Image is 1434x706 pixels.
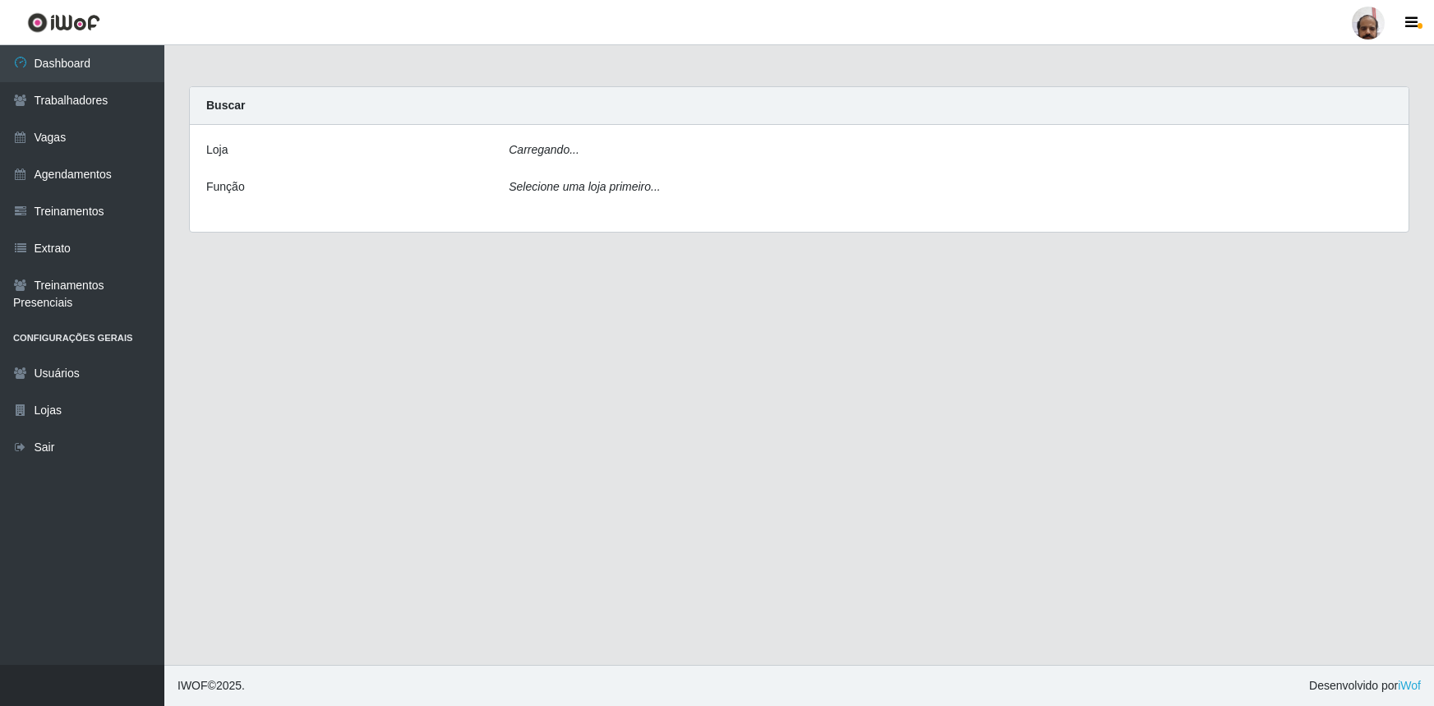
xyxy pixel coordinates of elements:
[1398,679,1421,692] a: iWof
[509,180,660,193] i: Selecione uma loja primeiro...
[178,679,208,692] span: IWOF
[178,677,245,694] span: © 2025 .
[206,178,245,196] label: Função
[509,143,579,156] i: Carregando...
[206,99,245,112] strong: Buscar
[206,141,228,159] label: Loja
[27,12,100,33] img: CoreUI Logo
[1309,677,1421,694] span: Desenvolvido por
